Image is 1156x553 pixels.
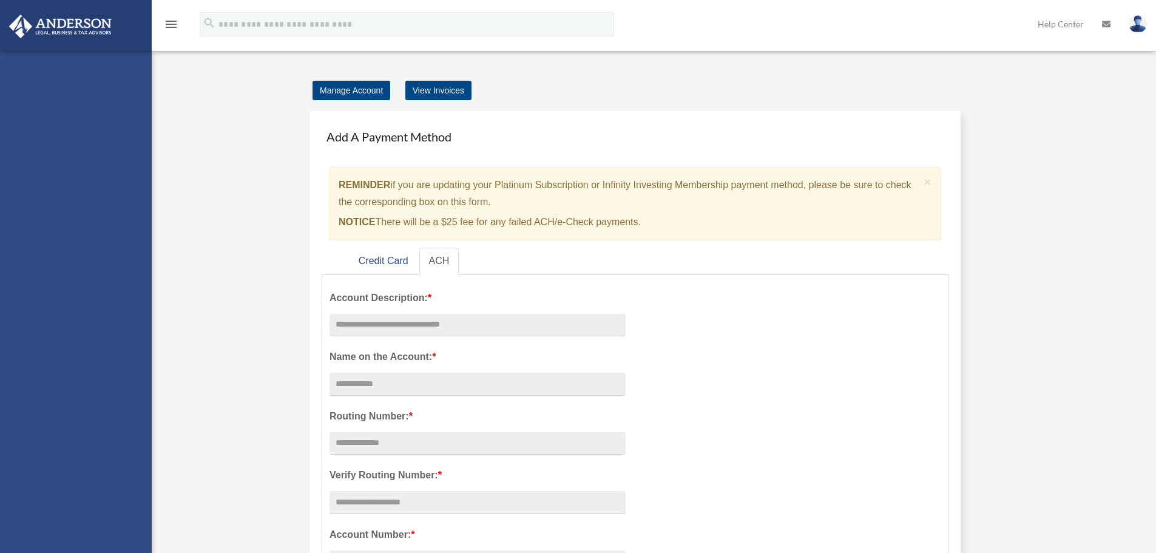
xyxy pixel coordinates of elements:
[1129,15,1147,33] img: User Pic
[203,16,216,30] i: search
[924,175,932,189] span: ×
[330,290,626,307] label: Account Description:
[405,81,472,100] a: View Invoices
[419,248,459,275] a: ACH
[313,81,390,100] a: Manage Account
[164,21,178,32] a: menu
[330,348,626,365] label: Name on the Account:
[339,217,375,227] strong: NOTICE
[322,123,948,150] h4: Add A Payment Method
[329,167,941,240] div: if you are updating your Platinum Subscription or Infinity Investing Membership payment method, p...
[5,15,115,38] img: Anderson Advisors Platinum Portal
[164,17,178,32] i: menu
[330,526,626,543] label: Account Number:
[349,248,418,275] a: Credit Card
[339,180,390,190] strong: REMINDER
[330,467,626,484] label: Verify Routing Number:
[339,214,919,231] p: There will be a $25 fee for any failed ACH/e-Check payments.
[924,175,932,188] button: Close
[330,408,626,425] label: Routing Number:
